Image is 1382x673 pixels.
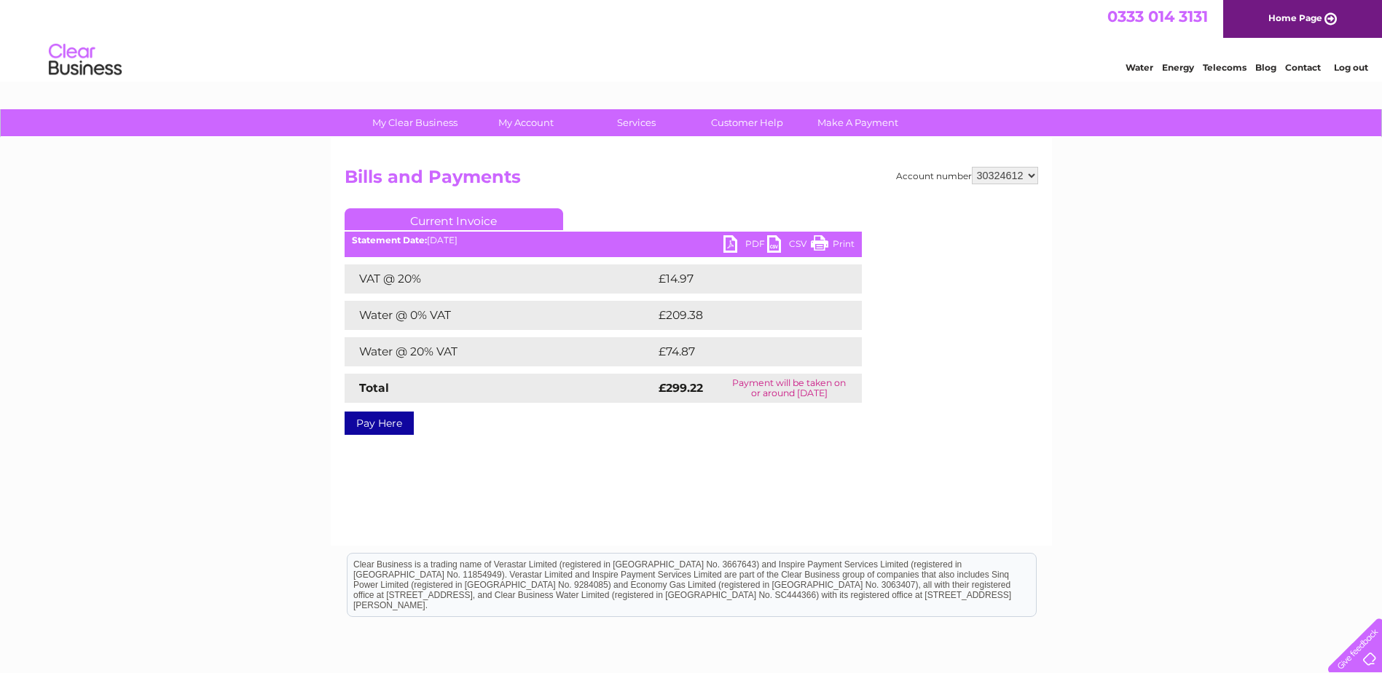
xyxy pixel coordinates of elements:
[348,8,1036,71] div: Clear Business is a trading name of Verastar Limited (registered in [GEOGRAPHIC_DATA] No. 3667643...
[655,337,832,366] td: £74.87
[811,235,855,256] a: Print
[659,381,703,395] strong: £299.22
[576,109,696,136] a: Services
[655,301,836,330] td: £209.38
[1203,62,1246,73] a: Telecoms
[1107,7,1208,25] a: 0333 014 3131
[345,337,655,366] td: Water @ 20% VAT
[345,167,1038,194] h2: Bills and Payments
[687,109,807,136] a: Customer Help
[767,235,811,256] a: CSV
[1334,62,1368,73] a: Log out
[345,235,862,245] div: [DATE]
[1255,62,1276,73] a: Blog
[655,264,831,294] td: £14.97
[355,109,475,136] a: My Clear Business
[798,109,918,136] a: Make A Payment
[1285,62,1321,73] a: Contact
[345,301,655,330] td: Water @ 0% VAT
[48,38,122,82] img: logo.png
[896,167,1038,184] div: Account number
[345,264,655,294] td: VAT @ 20%
[352,235,427,245] b: Statement Date:
[723,235,767,256] a: PDF
[466,109,586,136] a: My Account
[717,374,862,403] td: Payment will be taken on or around [DATE]
[345,208,563,230] a: Current Invoice
[345,412,414,435] a: Pay Here
[359,381,389,395] strong: Total
[1126,62,1153,73] a: Water
[1162,62,1194,73] a: Energy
